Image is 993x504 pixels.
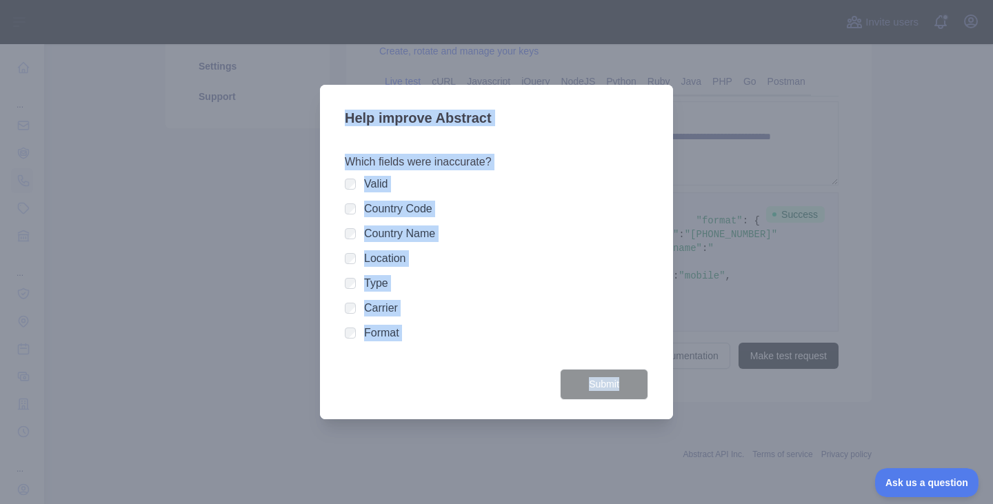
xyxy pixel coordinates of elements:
[364,252,406,264] label: Location
[364,277,388,289] label: Type
[560,369,648,400] button: Submit
[875,468,979,497] iframe: Toggle Customer Support
[345,154,648,170] h3: Which fields were inaccurate?
[364,228,435,239] label: Country Name
[345,101,648,137] h3: Help improve Abstract
[364,302,398,314] label: Carrier
[364,327,399,339] label: Format
[364,203,432,214] label: Country Code
[364,178,388,190] label: Valid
